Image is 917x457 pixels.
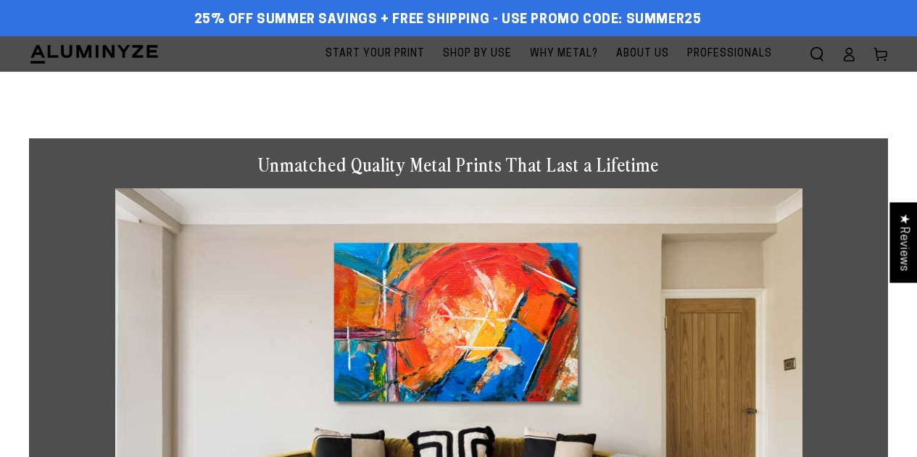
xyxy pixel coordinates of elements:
img: Aluminyze [29,43,159,65]
span: Why Metal? [530,45,598,63]
summary: Search our site [801,38,833,70]
a: Why Metal? [523,36,605,72]
h1: Unmatched Quality Metal Prints That Last a Lifetime [115,153,802,177]
span: 25% off Summer Savings + Free Shipping - Use Promo Code: SUMMER25 [194,12,702,28]
div: Click to open Judge.me floating reviews tab [889,202,917,282]
a: About Us [609,36,676,72]
span: About Us [616,45,669,63]
span: Professionals [687,45,772,63]
span: Shop By Use [443,45,512,63]
h1: Metal Prints [29,72,888,109]
a: Shop By Use [436,36,519,72]
a: Professionals [680,36,779,72]
a: Start Your Print [318,36,432,72]
span: Start Your Print [325,45,425,63]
